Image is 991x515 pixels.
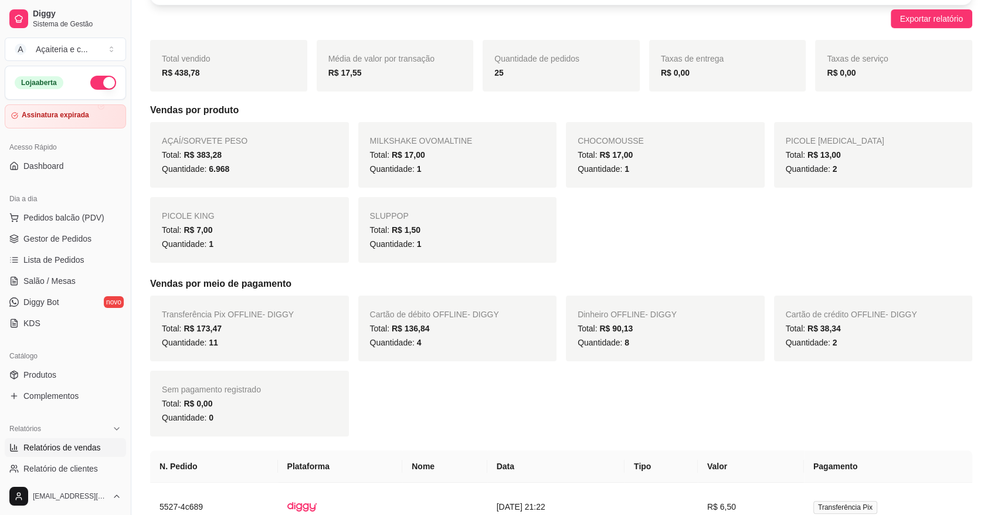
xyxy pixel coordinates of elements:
button: Alterar Status [90,76,116,90]
span: Cartão de crédito OFFLINE - DIGGY [786,310,917,319]
span: KDS [23,317,40,329]
div: Dia a dia [5,189,126,208]
div: Acesso Rápido [5,138,126,157]
span: Quantidade: [162,338,218,347]
span: Diggy [33,9,121,19]
span: R$ 0,00 [184,399,212,408]
a: Relatório de clientes [5,459,126,478]
span: CHOCOMOUSSE [578,136,644,145]
article: Assinatura expirada [22,111,89,120]
h5: Vendas por meio de pagamento [150,277,972,291]
strong: 25 [494,68,504,77]
span: Quantidade: [786,164,837,174]
span: 1 [209,239,213,249]
span: Quantidade: [162,413,213,422]
th: N. Pedido [150,450,278,483]
strong: R$ 17,55 [328,68,362,77]
span: Quantidade: [162,164,229,174]
span: Relatório de clientes [23,463,98,475]
span: R$ 17,00 [599,150,633,160]
span: Quantidade: [578,338,629,347]
span: R$ 90,13 [599,324,633,333]
span: Quantidade: [370,338,422,347]
span: Pedidos balcão (PDV) [23,212,104,223]
h5: Vendas por produto [150,103,972,117]
span: Relatórios de vendas [23,442,101,453]
span: Total: [578,324,633,333]
span: Exportar relatório [900,12,963,25]
div: Loja aberta [15,76,63,89]
th: Tipo [625,450,698,483]
span: PICOLE KING [162,211,214,221]
span: R$ 38,34 [807,324,841,333]
span: 2 [833,338,837,347]
span: 8 [625,338,629,347]
span: Média de valor por transação [328,54,435,63]
span: SLUPPOP [370,211,409,221]
span: Sistema de Gestão [33,19,121,29]
a: Diggy Botnovo [5,293,126,311]
button: Pedidos balcão (PDV) [5,208,126,227]
span: 0 [209,413,213,422]
span: Quantidade: [370,164,422,174]
a: Gestor de Pedidos [5,229,126,248]
span: 1 [417,239,422,249]
button: Exportar relatório [891,9,972,28]
span: Taxas de serviço [827,54,888,63]
span: A [15,43,26,55]
strong: R$ 438,78 [162,68,200,77]
span: PICOLE [MEDICAL_DATA] [786,136,884,145]
a: DiggySistema de Gestão [5,5,126,33]
span: R$ 383,28 [184,150,222,160]
th: Data [487,450,625,483]
span: R$ 1,50 [392,225,420,235]
span: 4 [417,338,422,347]
span: MILKSHAKE OVOMALTINE [370,136,473,145]
span: R$ 17,00 [392,150,425,160]
button: Select a team [5,38,126,61]
span: Total: [370,150,425,160]
span: Total: [370,324,430,333]
span: Taxas de entrega [661,54,724,63]
span: Quantidade de pedidos [494,54,579,63]
a: Dashboard [5,157,126,175]
span: [EMAIL_ADDRESS][DOMAIN_NAME] [33,492,107,501]
span: Quantidade: [162,239,213,249]
span: Total: [162,399,212,408]
span: AÇAÍ/SORVETE PESO [162,136,247,145]
span: R$ 136,84 [392,324,430,333]
a: Lista de Pedidos [5,250,126,269]
span: Relatórios [9,424,41,433]
span: Salão / Mesas [23,275,76,287]
span: R$ 173,47 [184,324,222,333]
span: Total vendido [162,54,211,63]
span: Quantidade: [578,164,629,174]
span: Gestor de Pedidos [23,233,91,245]
span: 11 [209,338,218,347]
span: Quantidade: [786,338,837,347]
a: Salão / Mesas [5,272,126,290]
th: Valor [698,450,804,483]
div: Açaiteria e c ... [36,43,88,55]
div: Catálogo [5,347,126,365]
span: Transferência Pix OFFLINE - DIGGY [162,310,294,319]
a: KDS [5,314,126,333]
span: Total: [786,324,841,333]
span: 6.968 [209,164,229,174]
span: Total: [578,150,633,160]
strong: R$ 0,00 [827,68,856,77]
span: Total: [162,150,222,160]
a: Relatórios de vendas [5,438,126,457]
span: R$ 7,00 [184,225,212,235]
span: Total: [162,225,212,235]
span: R$ 13,00 [807,150,841,160]
span: Total: [786,150,841,160]
span: Lista de Pedidos [23,254,84,266]
span: Dashboard [23,160,64,172]
span: Quantidade: [370,239,422,249]
span: Total: [370,225,420,235]
span: 1 [417,164,422,174]
span: Transferência Pix [813,501,877,514]
span: Complementos [23,390,79,402]
a: Complementos [5,387,126,405]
